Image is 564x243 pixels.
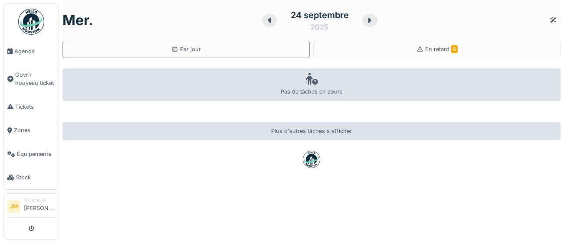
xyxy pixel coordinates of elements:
[14,126,55,134] span: Zones
[4,63,59,95] a: Ouvrir nouveau ticket
[15,103,55,111] span: Tickets
[17,150,55,158] span: Équipements
[4,166,59,190] a: Stock
[24,197,55,204] div: Technicien
[4,142,59,166] a: Équipements
[14,47,55,55] span: Agenda
[7,197,55,218] a: JM Technicien[PERSON_NAME]
[451,45,458,53] span: 9
[4,119,59,143] a: Zones
[62,12,93,29] h1: mer.
[291,9,349,22] div: 24 septembre
[62,68,561,101] div: Pas de tâches en cours
[303,151,320,168] img: badge-BVDL4wpA.svg
[62,122,561,140] div: Plus d'autres tâches à afficher
[4,95,59,119] a: Tickets
[171,45,201,53] div: Par jour
[7,200,20,213] li: JM
[4,39,59,63] a: Agenda
[15,71,55,87] span: Ouvrir nouveau ticket
[24,197,55,216] li: [PERSON_NAME]
[18,9,44,35] img: Badge_color-CXgf-gQk.svg
[16,173,55,181] span: Stock
[311,22,328,32] div: 2025
[425,46,458,52] span: En retard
